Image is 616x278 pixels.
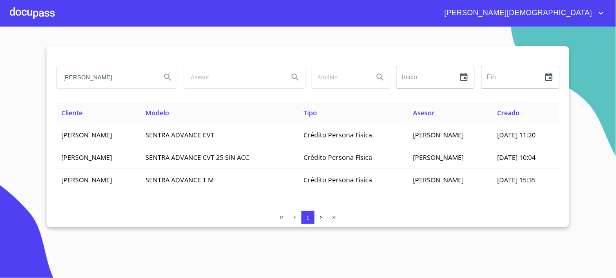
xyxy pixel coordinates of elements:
[413,108,435,117] span: Asesor
[498,175,536,184] span: [DATE] 15:35
[61,130,112,139] span: [PERSON_NAME]
[370,67,390,87] button: Search
[304,153,373,162] span: Crédito Persona Física
[145,153,249,162] span: SENTRA ADVANCE CVT 25 SIN ACC
[304,175,373,184] span: Crédito Persona Física
[312,66,367,88] input: search
[158,67,178,87] button: Search
[498,108,520,117] span: Creado
[304,130,373,139] span: Crédito Persona Física
[498,153,536,162] span: [DATE] 10:04
[61,175,112,184] span: [PERSON_NAME]
[413,153,464,162] span: [PERSON_NAME]
[306,215,309,221] span: 1
[413,130,464,139] span: [PERSON_NAME]
[438,7,596,20] span: [PERSON_NAME][DEMOGRAPHIC_DATA]
[286,67,305,87] button: Search
[498,130,536,139] span: [DATE] 11:20
[57,66,155,88] input: search
[301,211,315,224] button: 1
[145,130,214,139] span: SENTRA ADVANCE CVT
[61,153,112,162] span: [PERSON_NAME]
[145,175,214,184] span: SENTRA ADVANCE T M
[184,66,282,88] input: search
[145,108,169,117] span: Modelo
[438,7,606,20] button: account of current user
[61,108,83,117] span: Cliente
[304,108,317,117] span: Tipo
[413,175,464,184] span: [PERSON_NAME]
